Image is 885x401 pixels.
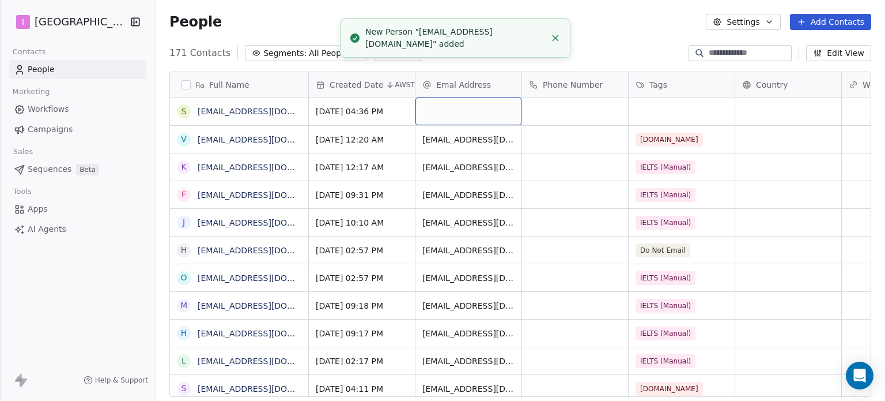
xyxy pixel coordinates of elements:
div: h [181,327,187,339]
span: Tools [8,183,36,200]
span: Created Date [330,79,383,91]
div: Created DateAWST [309,72,415,97]
a: [EMAIL_ADDRESS][DOMAIN_NAME] [198,273,339,283]
span: AI Agents [28,223,66,235]
a: Help & Support [84,376,148,385]
span: Tags [649,79,667,91]
span: All People [309,47,348,59]
span: [EMAIL_ADDRESS][DOMAIN_NAME] [422,383,515,395]
div: Tags [629,72,735,97]
span: [DOMAIN_NAME] [636,133,703,147]
div: New Person "[EMAIL_ADDRESS][DOMAIN_NAME]" added [365,26,546,50]
div: s [181,383,187,395]
span: Apps [28,203,48,215]
span: Workflows [28,103,69,115]
span: [EMAIL_ADDRESS][DOMAIN_NAME] [422,189,515,201]
a: [EMAIL_ADDRESS][DOMAIN_NAME] [198,301,339,310]
div: Full Name [170,72,308,97]
span: [EMAIL_ADDRESS][DOMAIN_NAME] [422,328,515,339]
span: [DATE] 02:57 PM [316,245,408,256]
span: IELTS (Manual) [636,299,695,313]
div: Phone Number [522,72,628,97]
span: [DOMAIN_NAME] [636,382,703,396]
span: [DATE] 02:17 PM [316,355,408,367]
a: SequencesBeta [9,160,146,179]
span: [EMAIL_ADDRESS][DOMAIN_NAME] [422,272,515,284]
span: Campaigns [28,123,73,136]
span: Sequences [28,163,71,175]
span: IELTS (Manual) [636,216,695,230]
div: m [180,299,187,312]
div: o [180,272,187,284]
span: [EMAIL_ADDRESS][DOMAIN_NAME] [422,134,515,145]
span: 171 Contacts [169,46,230,60]
div: s [181,106,187,118]
span: People [28,63,55,76]
span: Help & Support [95,376,148,385]
span: IELTS (Manual) [636,188,695,202]
div: v [181,133,187,145]
a: [EMAIL_ADDRESS][DOMAIN_NAME] [198,218,339,227]
span: IELTS (Manual) [636,271,695,285]
span: [DATE] 12:17 AM [316,162,408,173]
span: [EMAIL_ADDRESS][DOMAIN_NAME] [422,300,515,312]
span: IELTS (Manual) [636,327,695,340]
a: [EMAIL_ADDRESS][DOMAIN_NAME] [198,107,339,116]
a: Apps [9,200,146,219]
span: [EMAIL_ADDRESS][DOMAIN_NAME] [422,217,515,228]
span: [DATE] 09:17 PM [316,328,408,339]
div: l [181,355,186,367]
span: IELTS (Manual) [636,354,695,368]
button: I[GEOGRAPHIC_DATA] [14,12,123,32]
span: [DATE] 04:11 PM [316,383,408,395]
div: j [183,216,185,228]
span: AWST [395,80,415,89]
div: grid [170,98,309,398]
a: Campaigns [9,120,146,139]
a: [EMAIL_ADDRESS][DOMAIN_NAME] [198,163,339,172]
a: [EMAIL_ADDRESS][DOMAIN_NAME] [198,357,339,366]
div: Emal Address [415,72,521,97]
a: [EMAIL_ADDRESS][DOMAIN_NAME] [198,190,339,200]
span: [GEOGRAPHIC_DATA] [35,14,127,29]
div: Open Intercom Messenger [846,362,873,389]
span: Beta [76,164,99,175]
span: Phone Number [543,79,603,91]
span: Segments: [263,47,307,59]
span: Emal Address [436,79,491,91]
span: Do Not Email [636,243,690,257]
div: f [181,189,186,201]
a: [EMAIL_ADDRESS][DOMAIN_NAME] [198,135,339,144]
a: AI Agents [9,220,146,239]
button: Settings [706,14,780,30]
div: h [181,244,187,256]
button: Close toast [548,31,563,46]
button: Edit View [806,45,871,61]
span: [EMAIL_ADDRESS][DOMAIN_NAME] [422,355,515,367]
span: [DATE] 04:36 PM [316,106,408,117]
div: Country [735,72,841,97]
span: [DATE] 09:31 PM [316,189,408,201]
span: Country [756,79,788,91]
span: [DATE] 10:10 AM [316,217,408,228]
span: Contacts [7,43,51,61]
a: People [9,60,146,79]
span: People [169,13,222,31]
span: [EMAIL_ADDRESS][DOMAIN_NAME] [422,162,515,173]
span: Sales [8,143,38,160]
div: k [181,161,186,173]
button: Add Contacts [790,14,871,30]
span: [DATE] 02:57 PM [316,272,408,284]
span: IELTS (Manual) [636,160,695,174]
span: I [22,16,24,28]
a: Workflows [9,100,146,119]
a: [EMAIL_ADDRESS][DOMAIN_NAME] [198,246,339,255]
a: [EMAIL_ADDRESS][DOMAIN_NAME] [198,329,339,338]
span: [DATE] 09:18 PM [316,300,408,312]
span: [EMAIL_ADDRESS][DOMAIN_NAME] [422,245,515,256]
span: [DATE] 12:20 AM [316,134,408,145]
a: [EMAIL_ADDRESS][DOMAIN_NAME] [198,384,339,393]
span: Marketing [7,83,55,100]
span: Full Name [209,79,249,91]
